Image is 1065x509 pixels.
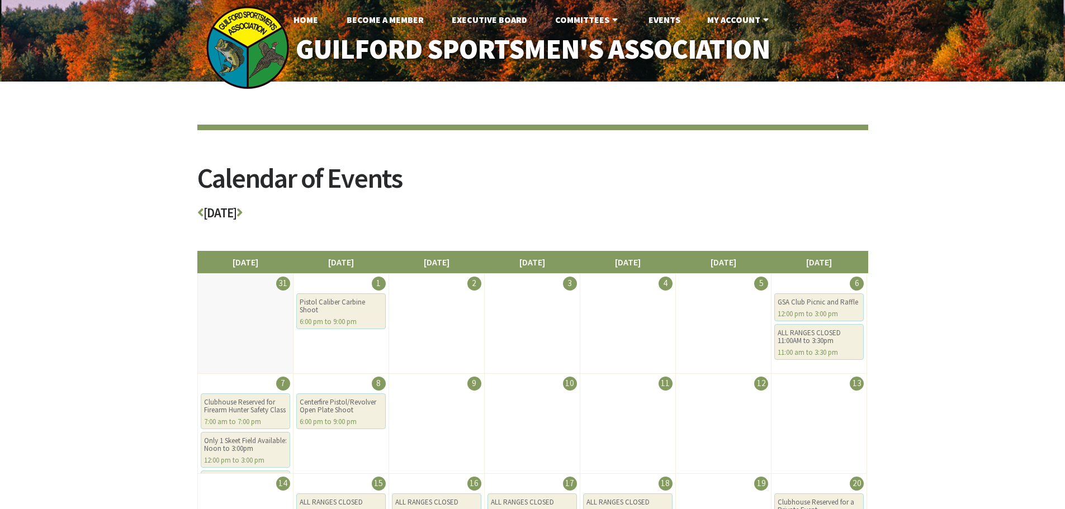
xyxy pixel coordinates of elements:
img: logo_sm.png [206,6,290,89]
li: [DATE] [675,251,771,273]
li: [DATE] [771,251,867,273]
div: 12:00 pm to 3:00 pm [204,456,287,464]
div: 10 [563,377,577,391]
a: Become A Member [338,8,433,31]
div: 13 [850,377,864,391]
div: 31 [276,277,290,291]
a: Home [285,8,327,31]
div: 9 [467,377,481,391]
div: Pistol Caliber Carbine Shoot [300,298,382,314]
a: Executive Board [443,8,536,31]
div: 7 [276,377,290,391]
a: My Account [698,8,780,31]
div: 12 [754,377,768,391]
div: 14 [276,477,290,491]
div: 8 [372,377,386,391]
div: 15 [372,477,386,491]
li: [DATE] [580,251,676,273]
li: [DATE] [389,251,485,273]
div: 6:00 pm to 9:00 pm [300,318,382,326]
div: GSA Club Picnic and Raffle [778,298,860,306]
div: 11:00 am to 3:30 pm [778,349,860,356]
div: 20 [850,477,864,491]
div: 11 [659,377,673,391]
div: 3 [563,277,577,291]
div: 16 [467,477,481,491]
div: Centerfire Pistol/Revolver Open Plate Shoot [300,398,382,414]
div: 5 [754,277,768,291]
div: 1 [372,277,386,291]
div: 12:00 pm to 3:00 pm [778,310,860,318]
h2: Calendar of Events [197,164,868,206]
div: 18 [659,477,673,491]
div: Clubhouse Reserved for Firearm Hunter Safety Class [204,398,287,414]
li: [DATE] [197,251,294,273]
div: 17 [563,477,577,491]
div: Only 1 Skeet Field Available: Noon to 3:00pm [204,437,287,453]
div: 6 [850,277,864,291]
div: ALL RANGES CLOSED [395,498,478,506]
div: ALL RANGES CLOSED [586,498,669,506]
div: 7:00 am to 7:00 pm [204,418,287,426]
a: Guilford Sportsmen's Association [272,26,793,73]
li: [DATE] [293,251,389,273]
div: 4 [659,277,673,291]
h3: [DATE] [197,206,868,226]
div: 19 [754,477,768,491]
a: Events [640,8,689,31]
div: ALL RANGES CLOSED [491,498,574,506]
div: 2 [467,277,481,291]
li: [DATE] [484,251,580,273]
div: 6:00 pm to 9:00 pm [300,418,382,426]
div: ALL RANGES CLOSED [300,498,382,506]
a: Committees [546,8,629,31]
div: ALL RANGES CLOSED 11:00AM to 3:30pm [778,329,860,345]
